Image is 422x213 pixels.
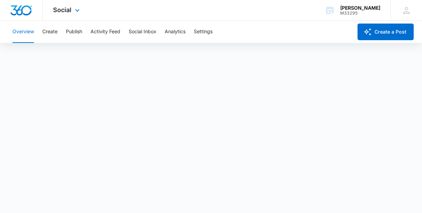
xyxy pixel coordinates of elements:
[66,21,82,43] button: Publish
[358,24,414,40] button: Create a Post
[194,21,213,43] button: Settings
[340,5,380,11] div: account name
[165,21,186,43] button: Analytics
[53,6,71,14] span: Social
[12,21,34,43] button: Overview
[42,21,58,43] button: Create
[129,21,156,43] button: Social Inbox
[91,21,120,43] button: Activity Feed
[340,11,380,16] div: account id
